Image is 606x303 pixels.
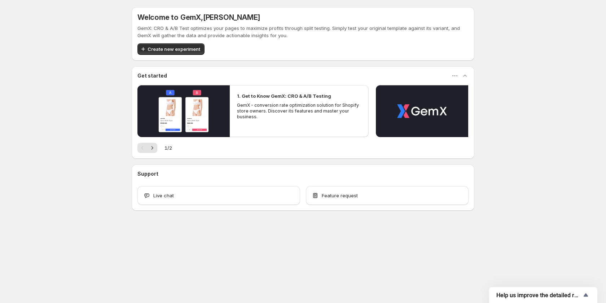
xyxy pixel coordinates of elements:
span: Create new experiment [148,45,200,53]
h5: Welcome to GemX [137,13,260,22]
button: Create new experiment [137,43,205,55]
h2: 1. Get to Know GemX: CRO & A/B Testing [237,92,331,100]
span: Feature request [322,192,358,199]
button: Next [147,143,157,153]
span: 1 / 2 [164,144,172,151]
span: Help us improve the detailed report for A/B campaigns [496,292,581,299]
span: Live chat [153,192,174,199]
p: GemX: CRO & A/B Test optimizes your pages to maximize profits through split testing. Simply test ... [137,25,469,39]
p: GemX - conversion rate optimization solution for Shopify store owners. Discover its features and ... [237,102,361,120]
button: Show survey - Help us improve the detailed report for A/B campaigns [496,291,590,299]
button: Play video [376,85,468,137]
nav: Pagination [137,143,157,153]
h3: Support [137,170,158,177]
span: , [PERSON_NAME] [201,13,260,22]
h3: Get started [137,72,167,79]
button: Play video [137,85,230,137]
